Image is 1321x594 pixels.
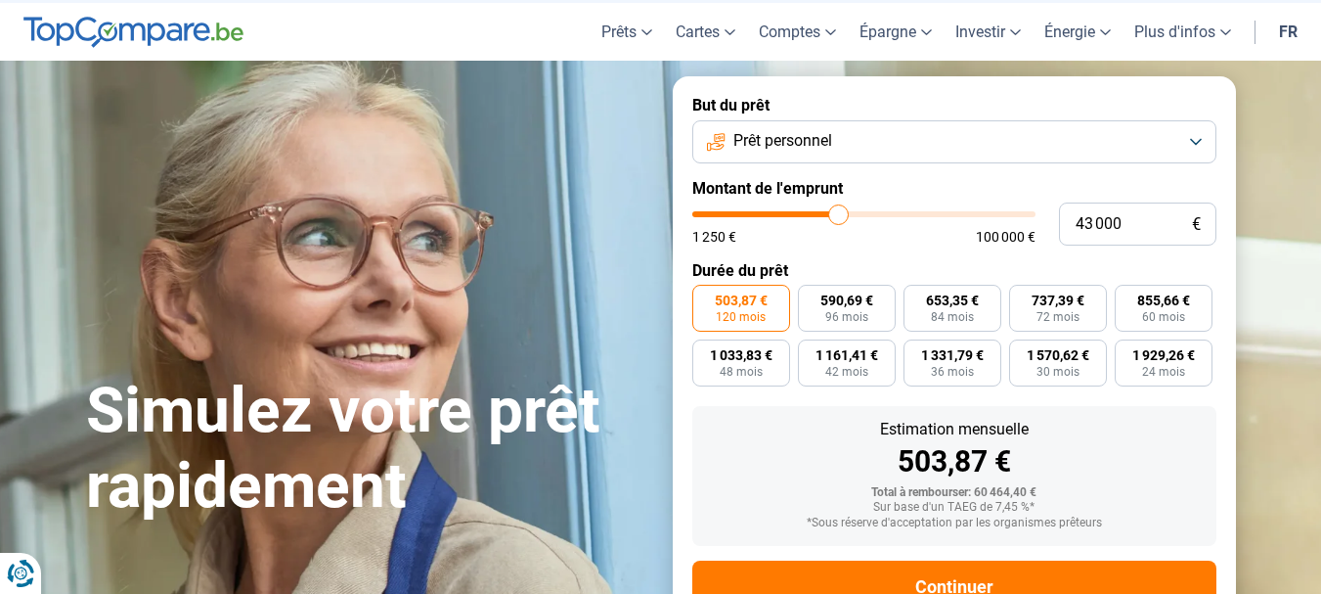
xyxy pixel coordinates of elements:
[1123,3,1243,61] a: Plus d'infos
[976,230,1035,244] span: 100 000 €
[1036,366,1079,378] span: 30 mois
[715,294,768,307] span: 503,87 €
[692,261,1216,280] label: Durée du prêt
[747,3,848,61] a: Comptes
[931,311,974,323] span: 84 mois
[944,3,1033,61] a: Investir
[710,348,772,362] span: 1 033,83 €
[708,422,1201,437] div: Estimation mensuelle
[664,3,747,61] a: Cartes
[926,294,979,307] span: 653,35 €
[1137,294,1190,307] span: 855,66 €
[86,374,649,525] h1: Simulez votre prêt rapidement
[733,130,832,152] span: Prêt personnel
[1142,366,1185,378] span: 24 mois
[825,366,868,378] span: 42 mois
[692,230,736,244] span: 1 250 €
[931,366,974,378] span: 36 mois
[716,311,766,323] span: 120 mois
[820,294,873,307] span: 590,69 €
[1036,311,1079,323] span: 72 mois
[921,348,984,362] span: 1 331,79 €
[23,17,243,48] img: TopCompare
[692,120,1216,163] button: Prêt personnel
[720,366,763,378] span: 48 mois
[708,517,1201,530] div: *Sous réserve d'acceptation par les organismes prêteurs
[708,447,1201,477] div: 503,87 €
[1142,311,1185,323] span: 60 mois
[1132,348,1195,362] span: 1 929,26 €
[825,311,868,323] span: 96 mois
[1192,216,1201,233] span: €
[1032,294,1084,307] span: 737,39 €
[692,96,1216,114] label: But du prêt
[1033,3,1123,61] a: Énergie
[692,179,1216,198] label: Montant de l'emprunt
[1027,348,1089,362] span: 1 570,62 €
[708,486,1201,500] div: Total à rembourser: 60 464,40 €
[590,3,664,61] a: Prêts
[848,3,944,61] a: Épargne
[708,501,1201,515] div: Sur base d'un TAEG de 7,45 %*
[815,348,878,362] span: 1 161,41 €
[1267,3,1309,61] a: fr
